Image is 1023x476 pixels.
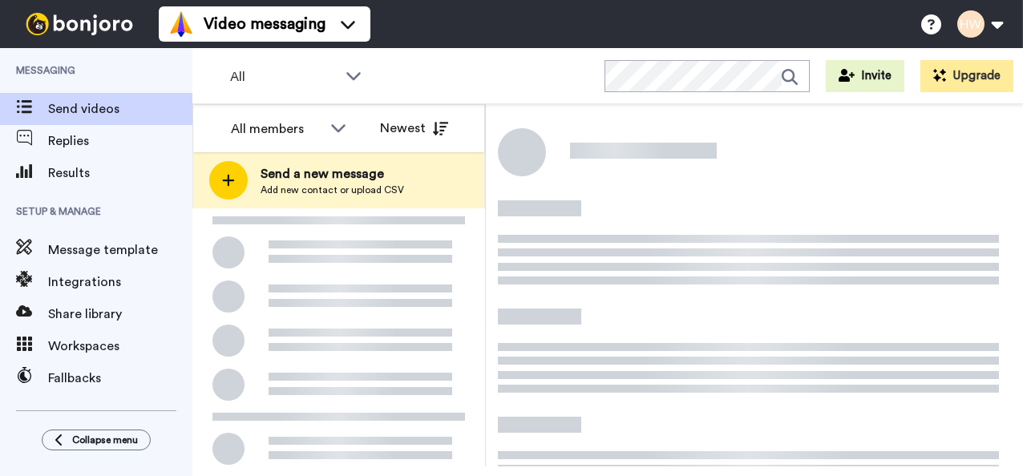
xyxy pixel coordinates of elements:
[42,430,151,450] button: Collapse menu
[48,305,192,324] span: Share library
[230,67,338,87] span: All
[48,99,192,119] span: Send videos
[204,13,325,35] span: Video messaging
[231,119,322,139] div: All members
[368,112,460,144] button: Newest
[48,272,192,292] span: Integrations
[48,240,192,260] span: Message template
[48,337,192,356] span: Workspaces
[826,60,904,92] button: Invite
[48,163,192,183] span: Results
[261,164,404,184] span: Send a new message
[168,11,194,37] img: vm-color.svg
[19,13,139,35] img: bj-logo-header-white.svg
[261,184,404,196] span: Add new contact or upload CSV
[48,131,192,151] span: Replies
[920,60,1013,92] button: Upgrade
[72,434,138,446] span: Collapse menu
[48,369,192,388] span: Fallbacks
